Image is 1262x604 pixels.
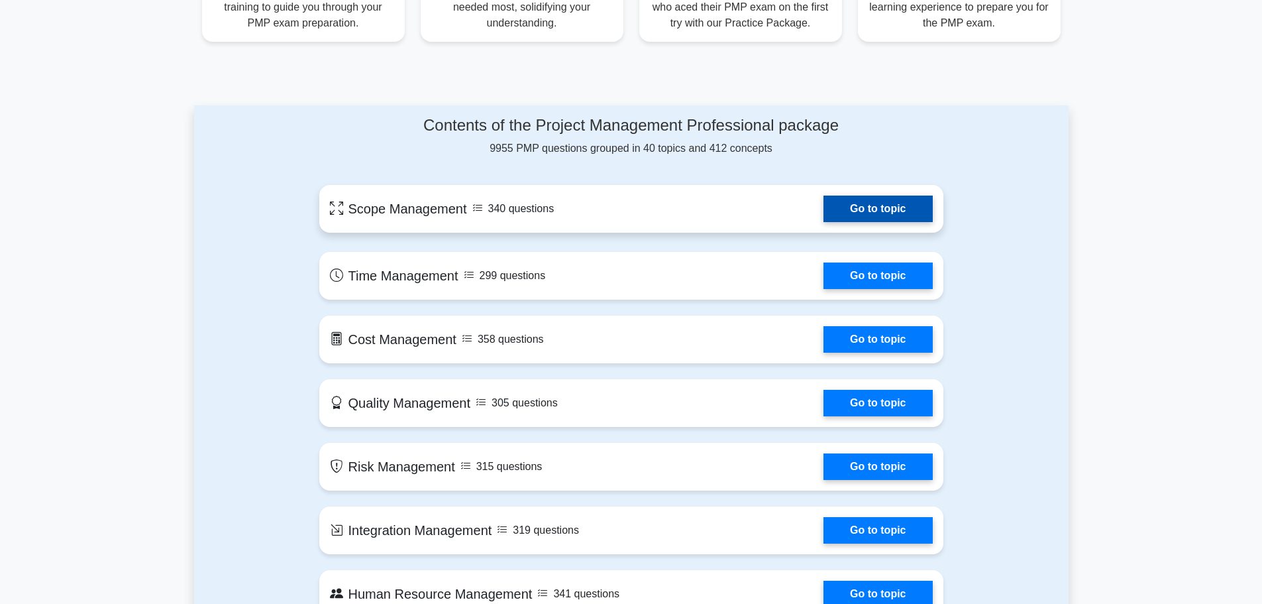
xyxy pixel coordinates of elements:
[823,390,932,416] a: Go to topic
[823,517,932,544] a: Go to topic
[319,116,943,135] h4: Contents of the Project Management Professional package
[823,196,932,222] a: Go to topic
[823,453,932,480] a: Go to topic
[319,116,943,156] div: 9955 PMP questions grouped in 40 topics and 412 concepts
[823,263,932,289] a: Go to topic
[823,326,932,353] a: Go to topic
